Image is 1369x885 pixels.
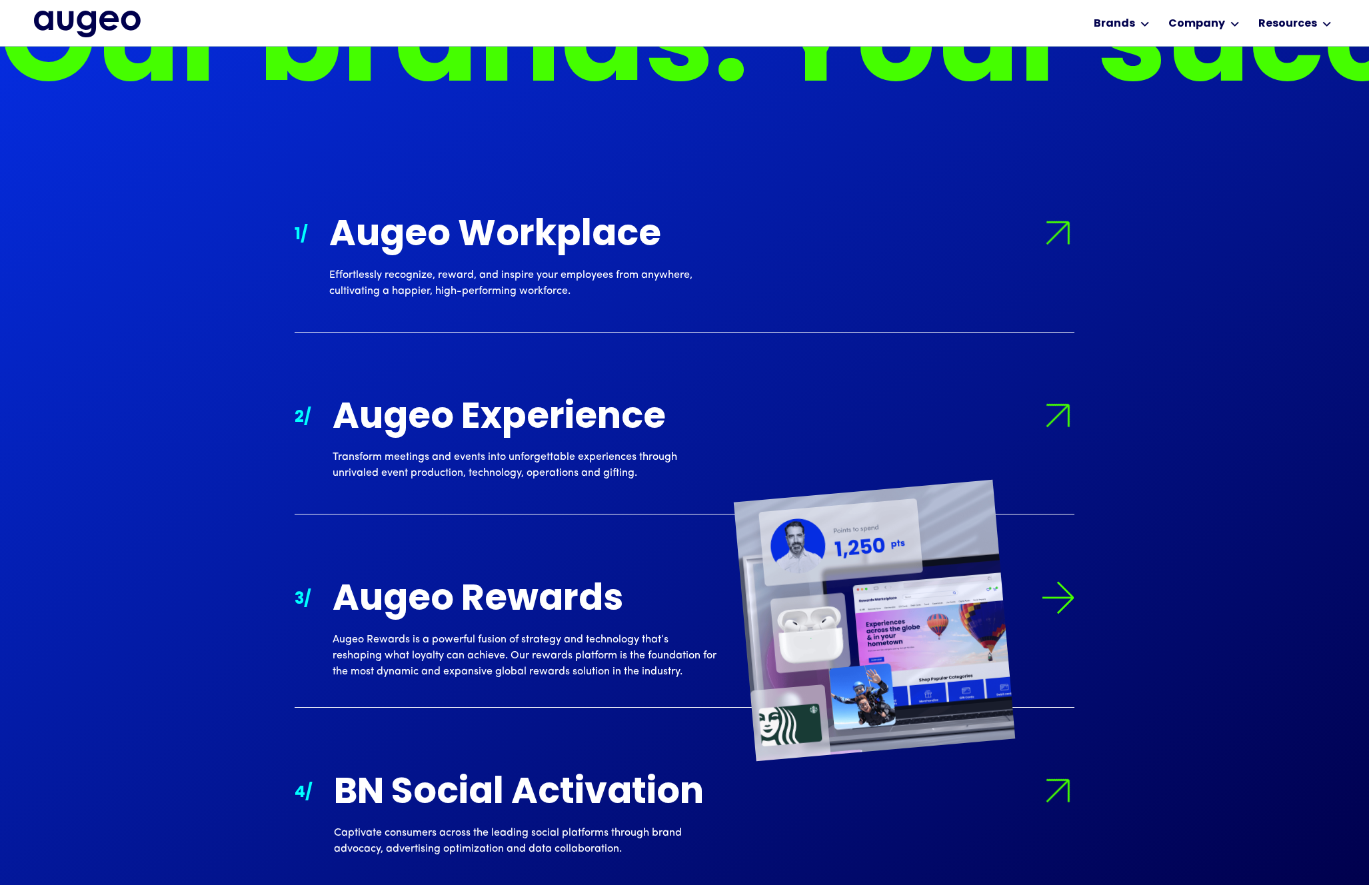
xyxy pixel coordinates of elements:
img: Arrow symbol in bright green pointing right to indicate an active link. [1041,581,1074,614]
div: 1 [295,223,301,247]
div: BN Social Activation [334,774,718,814]
div: / [304,588,311,612]
div: Company [1168,16,1225,32]
a: 3/Arrow symbol in bright green pointing right to indicate an active link.Augeo RewardsAugeo Rewar... [295,548,1074,708]
a: 1/Arrow symbol in bright green pointing right to indicate an active link.Augeo WorkplaceEffortles... [295,183,1074,332]
img: Arrow symbol in bright green pointing right to indicate an active link. [1034,392,1082,439]
div: Effortlessly recognize, reward, and inspire your employees from anywhere, cultivating a happier, ... [329,267,713,299]
div: 2 [295,406,304,430]
div: Augeo Rewards [333,581,716,620]
div: Augeo Workplace [329,217,713,256]
div: Augeo Rewards is a powerful fusion of strategy and technology that’s reshaping what loyalty can a... [333,632,716,680]
img: Arrow symbol in bright green pointing right to indicate an active link. [1034,210,1082,257]
div: / [305,781,313,805]
div: Captivate consumers across the leading social platforms through brand advocacy, advertising optim... [334,825,718,857]
div: Brands [1094,16,1135,32]
div: / [301,223,308,247]
div: Augeo Experience [333,399,716,439]
div: 4 [295,781,305,805]
div: / [304,406,311,430]
div: Transform meetings and events into unforgettable experiences through unrivaled event production, ... [333,449,716,481]
a: 2/Arrow symbol in bright green pointing right to indicate an active link.Augeo ExperienceTransfor... [295,366,1074,514]
a: home [34,11,141,39]
div: Resources [1258,16,1317,32]
img: Arrow symbol in bright green pointing right to indicate an active link. [1034,768,1082,815]
div: 3 [295,588,304,612]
